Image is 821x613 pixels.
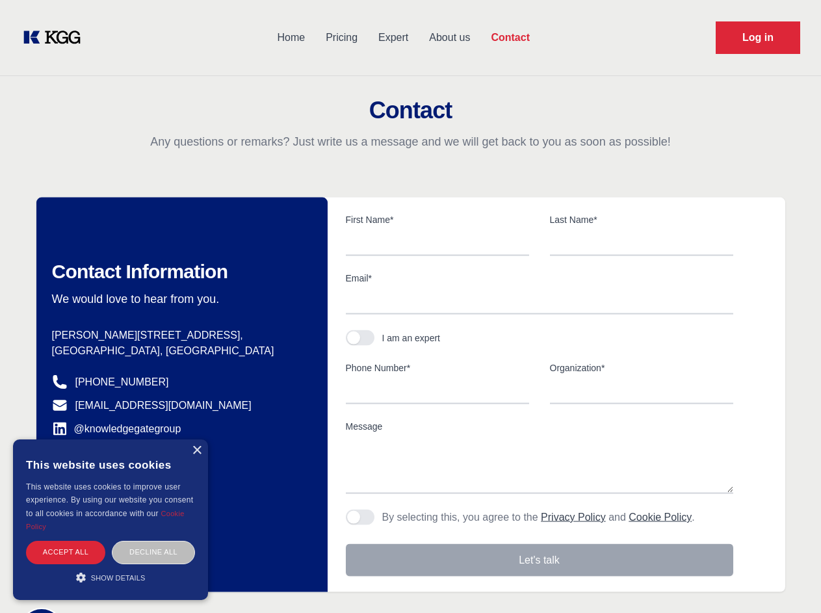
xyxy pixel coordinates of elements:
div: Accept all [26,541,105,564]
h2: Contact Information [52,260,307,283]
a: Privacy Policy [541,512,606,523]
label: First Name* [346,213,529,226]
div: This website uses cookies [26,449,195,480]
a: @knowledgegategroup [52,421,181,437]
label: Organization* [550,361,733,374]
a: Contact [480,21,540,55]
a: Cookie Policy [629,512,692,523]
p: We would love to hear from you. [52,291,307,307]
div: Decline all [112,541,195,564]
a: About us [419,21,480,55]
a: [PHONE_NUMBER] [75,374,169,390]
p: Any questions or remarks? Just write us a message and we will get back to you as soon as possible! [16,134,805,150]
a: [EMAIL_ADDRESS][DOMAIN_NAME] [75,398,252,413]
div: Close [192,446,202,456]
iframe: Chat Widget [756,551,821,613]
a: Home [267,21,315,55]
span: This website uses cookies to improve user experience. By using our website you consent to all coo... [26,482,193,518]
label: Message [346,420,733,433]
div: I am an expert [382,332,441,345]
a: Expert [368,21,419,55]
p: [GEOGRAPHIC_DATA], [GEOGRAPHIC_DATA] [52,343,307,359]
p: By selecting this, you agree to the and . [382,510,695,525]
a: KOL Knowledge Platform: Talk to Key External Experts (KEE) [21,27,91,48]
button: Let's talk [346,544,733,577]
a: Pricing [315,21,368,55]
div: Show details [26,571,195,584]
label: Phone Number* [346,361,529,374]
span: Show details [91,574,146,582]
h2: Contact [16,98,805,124]
label: Last Name* [550,213,733,226]
a: Request Demo [716,21,800,54]
p: [PERSON_NAME][STREET_ADDRESS], [52,328,307,343]
label: Email* [346,272,733,285]
a: Cookie Policy [26,510,185,530]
